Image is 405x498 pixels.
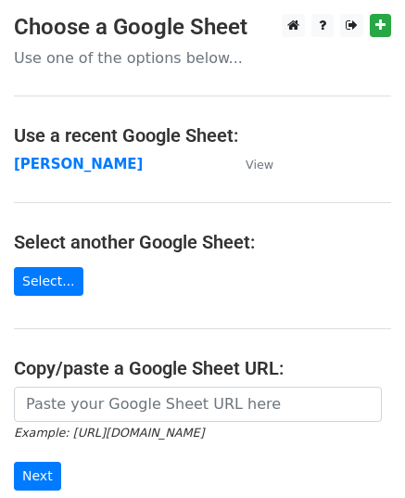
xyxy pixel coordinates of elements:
[14,267,83,296] a: Select...
[14,48,391,68] p: Use one of the options below...
[227,156,273,172] a: View
[14,426,204,440] small: Example: [URL][DOMAIN_NAME]
[14,124,391,147] h4: Use a recent Google Sheet:
[14,156,143,172] a: [PERSON_NAME]
[14,387,382,422] input: Paste your Google Sheet URL here
[14,14,391,41] h3: Choose a Google Sheet
[14,357,391,379] h4: Copy/paste a Google Sheet URL:
[14,462,61,491] input: Next
[246,158,273,172] small: View
[14,231,391,253] h4: Select another Google Sheet:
